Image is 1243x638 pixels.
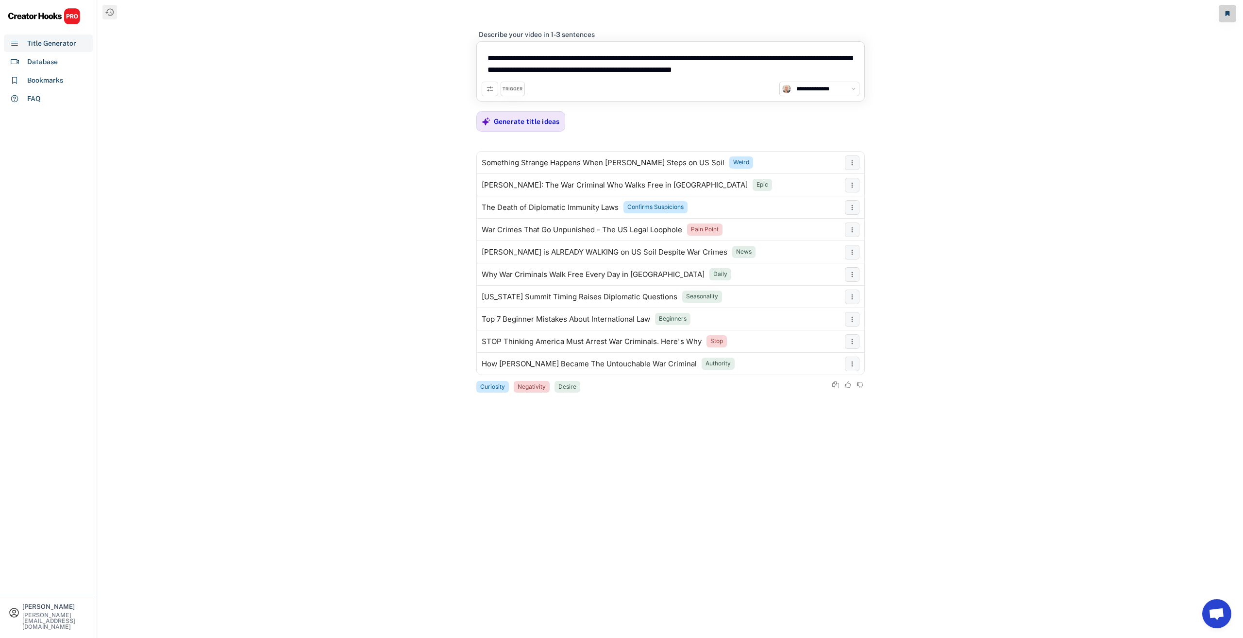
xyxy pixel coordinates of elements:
div: Confirms Suspicions [627,203,684,211]
div: Something Strange Happens When [PERSON_NAME] Steps on US Soil [482,159,724,167]
div: Authority [705,360,731,368]
div: Why War Criminals Walk Free Every Day in [GEOGRAPHIC_DATA] [482,271,705,278]
div: Stop [710,337,723,345]
div: Epic [756,181,768,189]
div: Beginners [659,315,687,323]
div: Negativity [518,383,546,391]
div: War Crimes That Go Unpunished - The US Legal Loophole [482,226,682,234]
div: Pain Point [691,225,719,234]
div: Curiosity [480,383,505,391]
img: CHPRO%20Logo.svg [8,8,81,25]
div: [US_STATE] Summit Timing Raises Diplomatic Questions [482,293,677,301]
img: channels4_profile.jpg [782,85,791,93]
div: Bookmarks [27,75,63,86]
div: How [PERSON_NAME] Became The Untouchable War Criminal [482,360,697,368]
div: Title Generator [27,38,76,49]
div: Daily [713,270,727,278]
div: Weird [733,158,749,167]
a: Open chat [1202,599,1231,628]
div: The Death of Diplomatic Immunity Laws [482,204,619,211]
div: TRIGGER [503,86,522,92]
div: FAQ [27,94,41,104]
div: STOP Thinking America Must Arrest War Criminals. Here's Why [482,338,702,345]
div: [PERSON_NAME] [22,604,88,610]
div: [PERSON_NAME][EMAIL_ADDRESS][DOMAIN_NAME] [22,612,88,630]
div: Top 7 Beginner Mistakes About International Law [482,315,650,323]
div: Desire [558,383,576,391]
div: Seasonality [686,293,718,301]
div: [PERSON_NAME] is ALREADY WALKING on US Soil Despite War Crimes [482,248,727,256]
div: Database [27,57,58,67]
div: [PERSON_NAME]: The War Criminal Who Walks Free in [GEOGRAPHIC_DATA] [482,181,748,189]
div: Describe your video in 1-3 sentences [479,30,595,39]
div: Generate title ideas [494,117,560,126]
div: News [736,248,752,256]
